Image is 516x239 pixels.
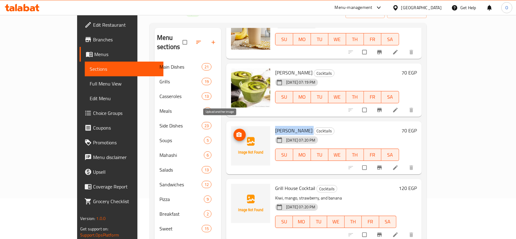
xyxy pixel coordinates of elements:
span: Soups [159,137,204,144]
div: Mahashi6 [155,148,221,162]
span: Cocktails [314,70,334,77]
a: Upsell [80,165,163,179]
a: Coupons [80,120,163,135]
div: items [204,210,211,218]
span: SA [382,217,394,226]
span: TH [347,217,359,226]
div: Sandwiches [159,181,202,188]
img: Banana Smoothie [231,10,270,50]
span: 13 [202,167,211,173]
span: 1.0.0 [96,214,106,222]
button: Branch-specific-item [373,161,387,174]
button: WE [328,33,346,45]
span: Version: [80,214,95,222]
span: [DATE] 07:20 PM [284,204,318,210]
span: Select to update [359,104,372,116]
div: Main Dishes [159,63,202,70]
div: [GEOGRAPHIC_DATA] [401,4,442,11]
span: 21 [202,64,211,70]
div: Cocktails [314,127,335,135]
span: Casseroles [159,93,202,100]
span: Grills [159,78,202,85]
span: Cocktails [314,127,334,135]
button: SA [381,149,399,161]
div: items [202,225,211,232]
span: 1 [204,108,211,114]
span: [PERSON_NAME] [275,126,312,135]
span: Edit Restaurant [93,21,159,28]
span: TU [312,217,325,226]
h2: Menu sections [157,33,183,51]
span: export [392,9,422,16]
img: Grill House Cocktail [231,184,270,223]
button: FR [364,33,382,45]
span: Branches [93,36,159,43]
button: upload picture [234,129,246,141]
a: Branches [80,32,163,47]
span: FR [364,217,376,226]
span: Side Dishes [159,122,202,129]
span: Select all sections [179,36,192,48]
button: TU [311,91,329,103]
button: WE [328,149,346,161]
div: Mahashi [159,151,204,159]
a: Edit menu item [392,165,400,171]
button: TH [345,216,362,228]
span: TH [349,35,361,44]
span: Menu disclaimer [93,154,159,161]
a: Edit menu item [392,49,400,55]
div: Cocktails [316,185,337,192]
span: Coupons [93,124,159,131]
span: Pizza [159,195,204,203]
a: Edit Menu [85,91,163,106]
span: 2 [204,211,211,217]
div: Soups5 [155,133,221,148]
span: 13 [202,93,211,99]
div: Casseroles13 [155,89,221,104]
button: SU [275,33,293,45]
button: delete [405,103,419,117]
a: Menu disclaimer [80,150,163,165]
a: Promotions [80,135,163,150]
span: [DATE] 07:19 PM [284,79,318,85]
span: TH [349,150,361,159]
div: Meals1 [155,104,221,118]
button: TU [311,149,329,161]
button: TU [310,216,327,228]
span: 19 [202,79,211,85]
button: FR [364,149,382,161]
span: Meals [159,107,204,115]
span: Grocery Checklist [93,198,159,205]
span: SU [278,93,291,101]
a: Menus [80,47,163,62]
button: SA [381,33,399,45]
span: SA [384,93,397,101]
div: items [202,63,211,70]
div: items [204,151,211,159]
span: Breakfast [159,210,204,218]
span: Select to update [359,162,372,173]
span: 5 [204,138,211,143]
div: Main Dishes21 [155,59,221,74]
button: MO [293,91,311,103]
a: Support.OpsPlatform [80,231,119,239]
span: Salads [159,166,202,173]
a: Edit menu item [392,107,400,113]
div: Breakfast2 [155,207,221,221]
div: items [204,107,211,115]
span: Grill House Cocktail [275,184,315,193]
div: items [202,78,211,85]
span: TU [313,35,326,44]
span: Select to update [359,46,372,58]
button: SA [379,216,396,228]
div: items [202,181,211,188]
span: TU [313,93,326,101]
button: delete [405,45,419,59]
button: Add section [207,36,221,49]
span: FR [366,35,379,44]
span: [PERSON_NAME] [275,68,312,77]
a: Grocery Checklist [80,194,163,209]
